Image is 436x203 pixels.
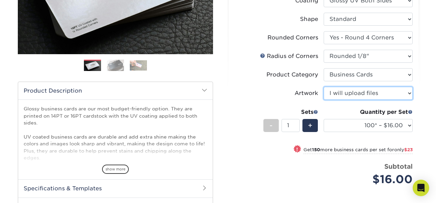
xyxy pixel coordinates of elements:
[295,89,318,97] div: Artwork
[312,147,320,152] strong: 150
[300,15,318,23] div: Shape
[270,120,273,131] span: -
[394,147,413,152] span: only
[329,171,413,188] div: $16.00
[130,60,147,71] img: Business Cards 03
[404,147,413,152] span: $23
[324,108,413,116] div: Quantity per Set
[384,163,413,170] strong: Subtotal
[267,34,318,42] div: Rounded Corners
[84,57,101,74] img: Business Cards 01
[18,179,213,197] h2: Specifications & Templates
[303,147,413,154] small: Get more business cards per set for
[24,105,207,196] p: Glossy business cards are our most budget-friendly option. They are printed on 14PT or 16PT cards...
[413,180,429,196] div: Open Intercom Messenger
[102,165,129,174] span: show more
[266,71,318,79] div: Product Category
[260,52,318,60] div: Radius of Corners
[18,82,213,99] h2: Product Description
[107,59,124,71] img: Business Cards 02
[263,108,318,116] div: Sets
[296,146,298,153] span: !
[308,120,312,131] span: +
